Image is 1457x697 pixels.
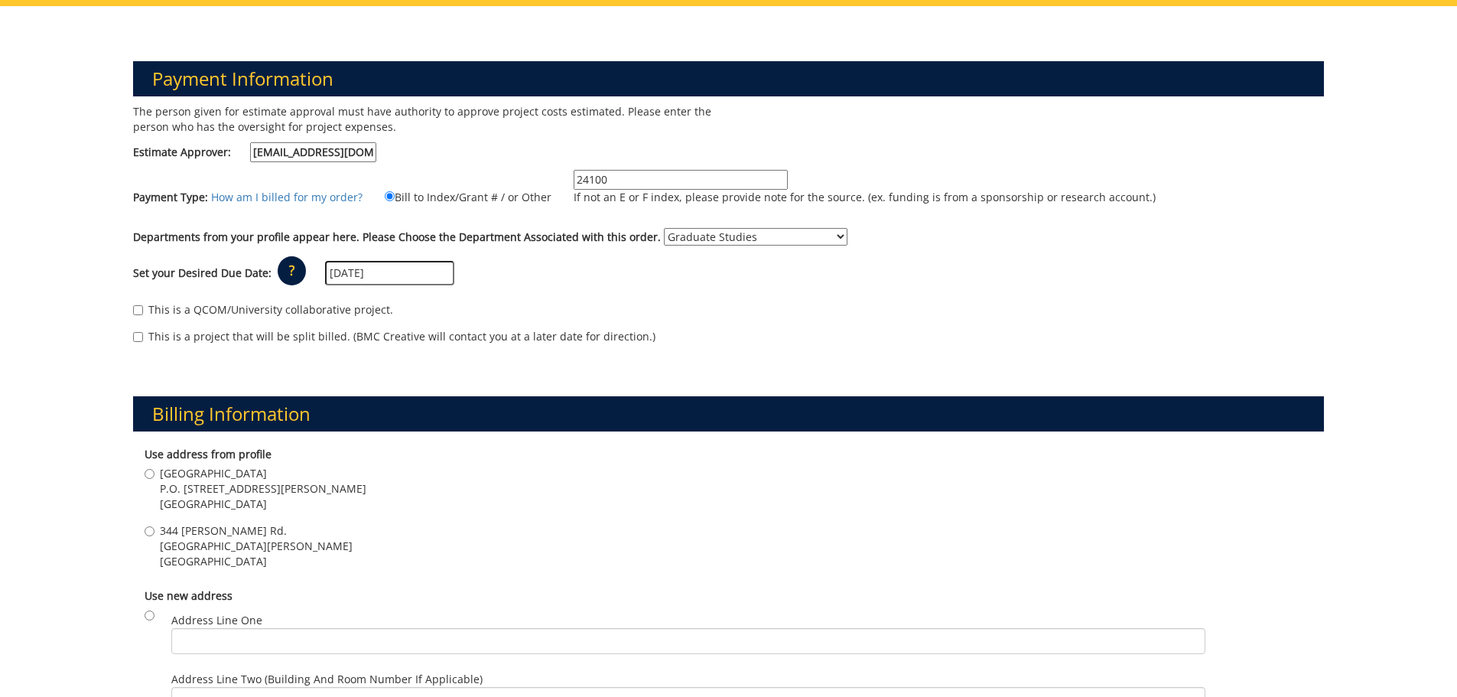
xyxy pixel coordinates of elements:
span: [GEOGRAPHIC_DATA] [160,554,353,569]
h3: Payment Information [133,61,1325,96]
input: [GEOGRAPHIC_DATA] P.O. [STREET_ADDRESS][PERSON_NAME] [GEOGRAPHIC_DATA] [145,469,154,479]
input: Address Line One [171,628,1205,654]
input: Estimate Approver: [250,142,376,162]
b: Use new address [145,588,233,603]
input: This is a QCOM/University collaborative project. [133,305,143,315]
b: Use address from profile [145,447,272,461]
span: [GEOGRAPHIC_DATA][PERSON_NAME] [160,539,353,554]
label: Estimate Approver: [133,142,376,162]
p: The person given for estimate approval must have authority to approve project costs estimated. Pl... [133,104,717,135]
label: Bill to Index/Grant # / or Other [366,188,551,205]
label: This is a QCOM/University collaborative project. [133,302,393,318]
label: Set your Desired Due Date: [133,265,272,281]
input: This is a project that will be split billed. (BMC Creative will contact you at a later date for d... [133,332,143,342]
span: [GEOGRAPHIC_DATA] [160,497,366,512]
a: How am I billed for my order? [211,190,363,204]
p: ? [278,256,306,285]
span: 344 [PERSON_NAME] Rd. [160,523,353,539]
label: This is a project that will be split billed. (BMC Creative will contact you at a later date for d... [133,329,655,344]
label: Payment Type: [133,190,208,205]
span: P.O. [STREET_ADDRESS][PERSON_NAME] [160,481,366,497]
label: Departments from your profile appear here. Please Choose the Department Associated with this order. [133,230,661,245]
input: MM/DD/YYYY [325,261,454,285]
span: [GEOGRAPHIC_DATA] [160,466,366,481]
input: If not an E or F index, please provide note for the source. (ex. funding is from a sponsorship or... [574,170,788,190]
input: Bill to Index/Grant # / or Other [385,191,395,201]
input: 344 [PERSON_NAME] Rd. [GEOGRAPHIC_DATA][PERSON_NAME] [GEOGRAPHIC_DATA] [145,526,154,536]
label: Address Line One [171,613,1205,654]
p: If not an E or F index, please provide note for the source. (ex. funding is from a sponsorship or... [574,190,1156,205]
h3: Billing Information [133,396,1325,432]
